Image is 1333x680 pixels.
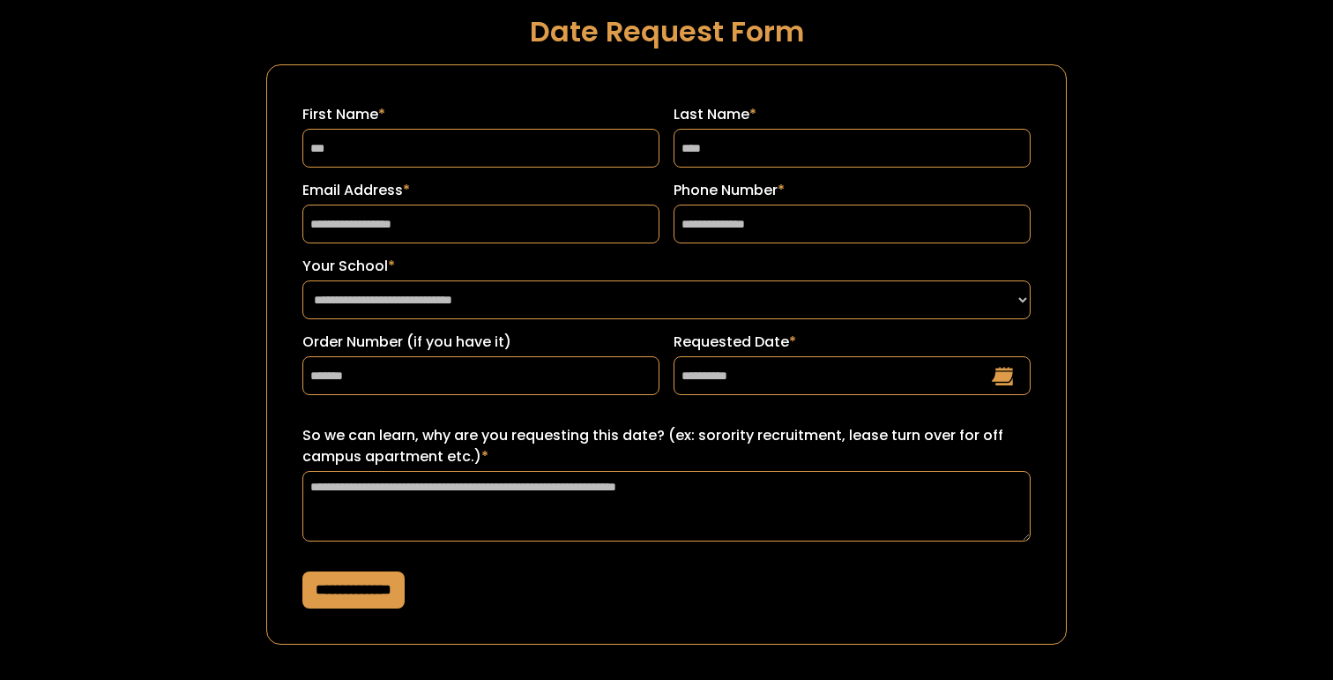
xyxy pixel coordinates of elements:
[302,425,1030,467] label: So we can learn, why are you requesting this date? (ex: sorority recruitment, lease turn over for...
[266,16,1066,47] h1: Date Request Form
[302,332,659,353] label: Order Number (if you have it)
[674,332,1031,353] label: Requested Date
[302,256,1030,277] label: Your School
[302,180,659,201] label: Email Address
[302,104,659,125] label: First Name
[674,180,1031,201] label: Phone Number
[266,64,1066,645] form: Request a Date Form
[674,104,1031,125] label: Last Name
